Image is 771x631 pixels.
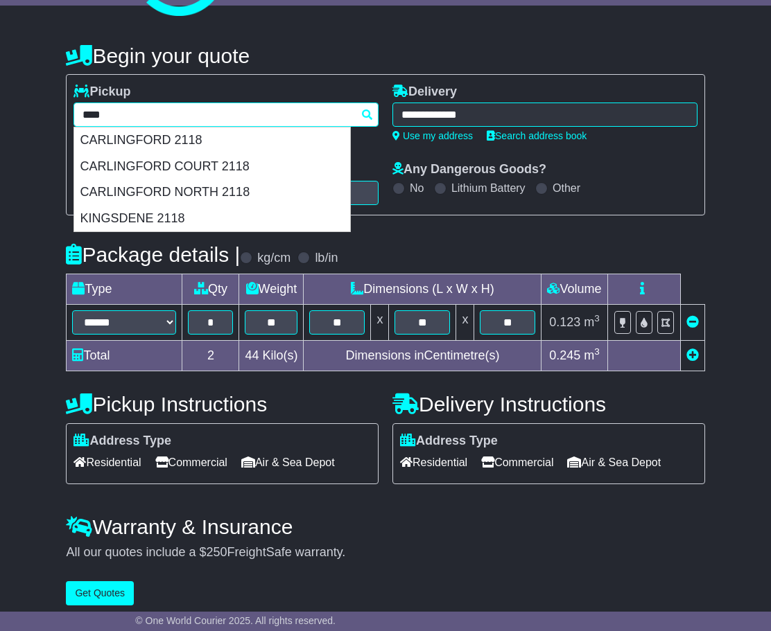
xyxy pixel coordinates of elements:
div: KINGSDENE 2118 [74,206,350,232]
h4: Begin your quote [66,44,704,67]
label: Address Type [73,434,171,449]
a: Remove this item [686,315,699,329]
label: Any Dangerous Goods? [392,162,546,177]
label: Delivery [392,85,457,100]
td: Volume [542,274,607,304]
span: Air & Sea Depot [241,452,335,473]
span: 0.123 [549,315,580,329]
label: Address Type [400,434,498,449]
span: Residential [73,452,141,473]
label: Lithium Battery [451,181,526,195]
span: Air & Sea Depot [567,452,661,473]
td: Kilo(s) [239,340,304,371]
td: Weight [239,274,304,304]
sup: 3 [594,313,600,323]
h4: Pickup Instructions [66,393,379,416]
span: m [584,315,600,329]
td: Total [67,340,182,371]
h4: Warranty & Insurance [66,515,704,538]
span: 250 [207,545,227,559]
span: Residential [400,452,467,473]
span: © One World Courier 2025. All rights reserved. [135,615,336,626]
td: x [371,304,389,340]
div: All our quotes include a $ FreightSafe warranty. [66,545,704,560]
a: Add new item [686,348,699,362]
label: lb/in [315,251,338,266]
a: Search address book [487,130,587,141]
label: Pickup [73,85,130,100]
td: Dimensions in Centimetre(s) [304,340,542,371]
td: 2 [182,340,239,371]
span: Commercial [155,452,227,473]
span: 0.245 [549,348,580,362]
h4: Delivery Instructions [392,393,705,416]
td: Qty [182,274,239,304]
td: x [456,304,474,340]
div: CARLINGFORD COURT 2118 [74,154,350,180]
div: CARLINGFORD NORTH 2118 [74,179,350,206]
typeahead: Please provide city [73,103,379,127]
a: Use my address [392,130,473,141]
label: Other [553,181,580,195]
span: m [584,348,600,362]
td: Dimensions (L x W x H) [304,274,542,304]
label: No [410,181,424,195]
label: kg/cm [257,251,291,266]
div: CARLINGFORD 2118 [74,127,350,154]
button: Get Quotes [66,581,134,605]
span: 44 [245,348,259,362]
span: Commercial [481,452,553,473]
td: Type [67,274,182,304]
h4: Package details | [66,243,240,266]
sup: 3 [594,346,600,357]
